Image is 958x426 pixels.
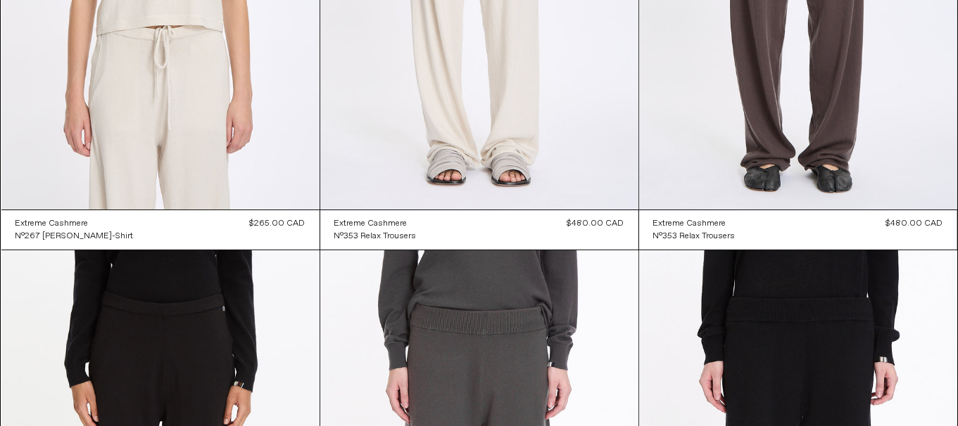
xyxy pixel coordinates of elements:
a: N°353 Relax Trousers [653,230,736,243]
div: $480.00 CAD [567,217,624,230]
a: N°353 Relax Trousers [334,230,417,243]
div: N°353 Relax Trousers [334,231,417,243]
div: $480.00 CAD [886,217,943,230]
a: Extreme Cashmere [653,217,736,230]
div: N°353 Relax Trousers [653,231,736,243]
div: Extreme Cashmere [334,218,408,230]
div: Extreme Cashmere [15,218,89,230]
a: Extreme Cashmere [15,217,134,230]
div: N°267 [PERSON_NAME]-Shirt [15,231,134,243]
a: N°267 [PERSON_NAME]-Shirt [15,230,134,243]
div: Extreme Cashmere [653,218,726,230]
a: Extreme Cashmere [334,217,417,230]
div: $265.00 CAD [250,217,305,230]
